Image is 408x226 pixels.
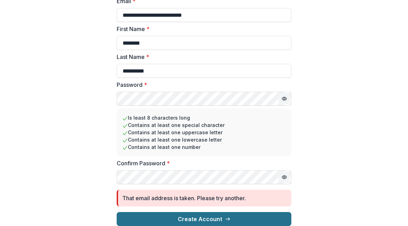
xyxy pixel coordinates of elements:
[122,129,286,136] li: Contains at least one uppercase letter
[122,143,286,151] li: Contains at least one number
[279,93,290,104] button: Toggle password visibility
[122,136,286,143] li: Contains at least one lowercase letter
[117,53,287,61] label: Last Name
[279,172,290,183] button: Toggle password visibility
[122,194,246,202] div: That email address is taken. Please try another.
[117,212,291,226] button: Create Account
[117,159,287,167] label: Confirm Password
[117,25,287,33] label: First Name
[122,121,286,129] li: Contains at least one special character
[117,81,287,89] label: Password
[122,114,286,121] li: Is least 8 characters long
